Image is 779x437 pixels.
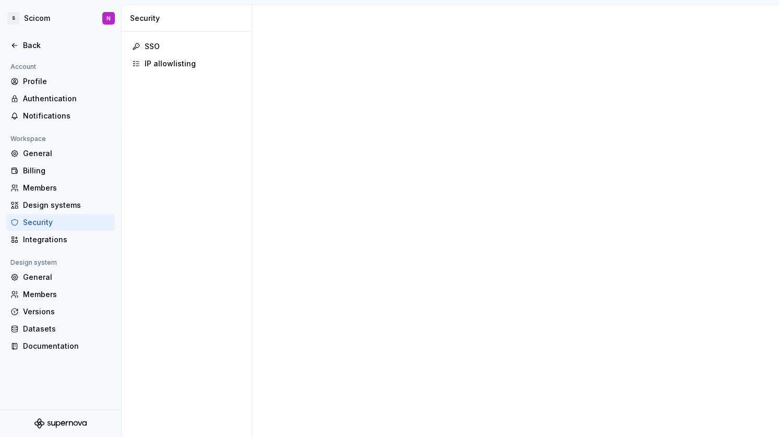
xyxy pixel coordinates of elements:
[6,338,115,355] a: Documentation
[6,108,115,124] a: Notifications
[6,286,115,303] a: Members
[23,148,111,159] div: General
[145,58,241,69] div: IP allowlisting
[23,40,111,51] div: Back
[23,183,111,193] div: Members
[6,321,115,337] a: Datasets
[6,269,115,286] a: General
[6,256,61,269] div: Design system
[130,13,247,23] div: Security
[6,90,115,107] a: Authentication
[23,217,111,228] div: Security
[6,162,115,179] a: Billing
[145,41,241,52] div: SSO
[6,231,115,248] a: Integrations
[6,197,115,214] a: Design systems
[23,166,111,176] div: Billing
[23,234,111,245] div: Integrations
[128,55,245,72] a: IP allowlisting
[24,13,50,23] div: Scicom
[23,341,111,351] div: Documentation
[6,73,115,90] a: Profile
[23,76,111,87] div: Profile
[6,214,115,231] a: Security
[6,37,115,54] a: Back
[128,38,245,55] a: SSO
[23,306,111,317] div: Versions
[6,145,115,162] a: General
[6,133,50,145] div: Workspace
[23,289,111,300] div: Members
[23,324,111,334] div: Datasets
[107,14,111,22] div: N
[23,111,111,121] div: Notifications
[2,7,119,30] button: SScicomN
[23,200,111,210] div: Design systems
[34,418,87,429] svg: Supernova Logo
[23,93,111,104] div: Authentication
[23,272,111,282] div: General
[6,61,40,73] div: Account
[6,180,115,196] a: Members
[6,303,115,320] a: Versions
[7,12,20,25] div: S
